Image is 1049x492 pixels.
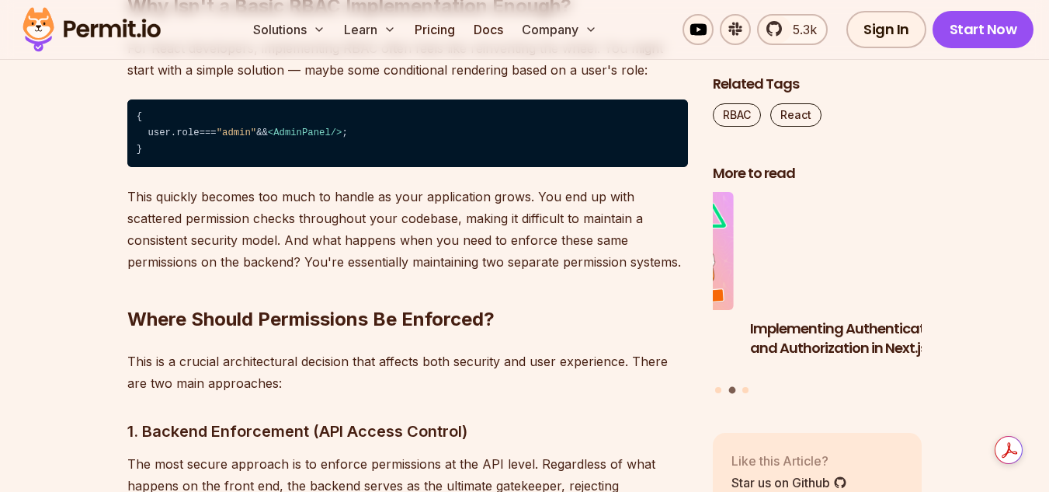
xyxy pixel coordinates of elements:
button: Go to slide 1 [715,387,721,393]
span: role [176,127,199,138]
h2: Where Should Permissions Be Enforced? [127,245,688,332]
div: Posts [713,193,922,396]
button: Company [516,14,603,45]
img: Permit logo [16,3,168,56]
h2: Related Tags [713,75,922,94]
h3: Implementing Authentication and Authorization in Next.js [750,319,960,358]
a: Star us on Github [731,473,847,492]
code: { user. === && ; } [127,99,688,168]
button: Go to slide 2 [728,387,735,394]
p: This quickly becomes too much to handle as your application grows. You end up with scattered perm... [127,186,688,273]
h3: 1. Backend Enforcement (API Access Control) [127,419,688,444]
img: Implementing Authentication and Authorization in Next.js [750,193,960,311]
p: This is a crucial architectural decision that affects both security and user experience. There ar... [127,351,688,394]
span: AdminPanel [273,127,331,138]
li: 2 of 3 [750,193,960,378]
a: React [770,103,821,127]
a: Start Now [933,11,1034,48]
h2: More to read [713,164,922,183]
span: < /> [268,127,342,138]
a: 5.3k [757,14,828,45]
a: RBAC [713,103,761,127]
li: 1 of 3 [524,193,734,378]
a: Sign In [846,11,926,48]
h3: Implementing Multi-Tenant RBAC in Nuxt.js [524,319,734,358]
span: 5.3k [783,20,817,39]
a: Pricing [408,14,461,45]
p: Like this Article? [731,452,847,470]
a: Implementing Multi-Tenant RBAC in Nuxt.jsImplementing Multi-Tenant RBAC in Nuxt.js [524,193,734,378]
a: Docs [467,14,509,45]
button: Solutions [247,14,332,45]
button: Learn [338,14,402,45]
span: "admin" [217,127,256,138]
button: Go to slide 3 [742,387,749,393]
